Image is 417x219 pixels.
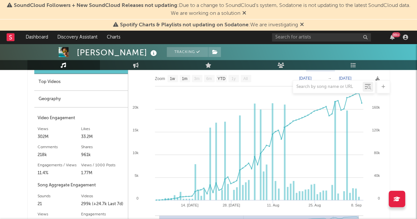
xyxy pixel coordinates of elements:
[34,74,128,91] div: Top Videos
[133,128,138,132] text: 15k
[77,47,159,58] div: [PERSON_NAME]
[293,84,363,90] input: Search by song name or URL
[38,192,81,200] div: Sounds
[299,76,312,81] text: [DATE]
[81,143,125,151] div: Shares
[81,169,125,177] div: 1.77M
[181,203,198,207] text: 14. [DATE]
[81,200,125,208] div: 299k (+24.7k Last 7d)
[38,169,81,177] div: 11.4%
[392,32,400,37] div: 99 +
[217,76,225,81] text: YTD
[182,76,187,81] text: 1m
[155,76,165,81] text: Zoom
[390,35,395,40] button: 99+
[81,161,125,169] div: Views / 1000 Posts
[167,47,208,57] button: Tracking
[38,143,81,151] div: Comments
[374,173,380,177] text: 40k
[194,76,199,81] text: 3m
[136,196,138,200] text: 0
[374,151,380,154] text: 80k
[272,33,371,41] input: Search for artists
[339,76,351,81] text: [DATE]
[38,151,81,159] div: 218k
[38,181,125,189] div: Song Aggregate Engagement
[267,203,279,207] text: 11. Aug
[38,161,81,169] div: Engagements / Views
[351,203,362,207] text: 8. Sep
[102,31,125,44] a: Charts
[81,125,125,133] div: Likes
[300,22,304,28] span: Dismiss
[38,200,81,208] div: 21
[372,105,380,109] text: 160k
[134,173,138,177] text: 5k
[170,76,175,81] text: 1w
[38,125,81,133] div: Views
[34,91,128,107] div: Geography
[38,210,81,218] div: Views
[231,76,235,81] text: 1y
[14,3,410,16] span: : Due to a change to SoundCloud's system, Sodatone is not updating to the latest SoundCloud data....
[328,76,332,81] text: →
[14,3,177,8] span: SoundCloud Followers + New SoundCloud Releases not updating
[38,114,125,122] div: Video Engagement
[120,22,249,28] span: Spotify Charts & Playlists not updating on Sodatone
[81,151,125,159] div: 961k
[81,210,125,218] div: Engagements
[308,203,320,207] text: 25. Aug
[81,133,125,141] div: 33.2M
[133,151,138,154] text: 10k
[120,22,298,28] span: : We are investigating
[243,76,248,81] text: All
[377,196,379,200] text: 0
[223,203,240,207] text: 28. [DATE]
[206,76,212,81] text: 6m
[21,31,53,44] a: Dashboard
[53,31,102,44] a: Discovery Assistant
[133,105,138,109] text: 20k
[372,128,380,132] text: 120k
[242,11,246,16] span: Dismiss
[81,192,125,200] div: Videos
[38,133,81,141] div: 302M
